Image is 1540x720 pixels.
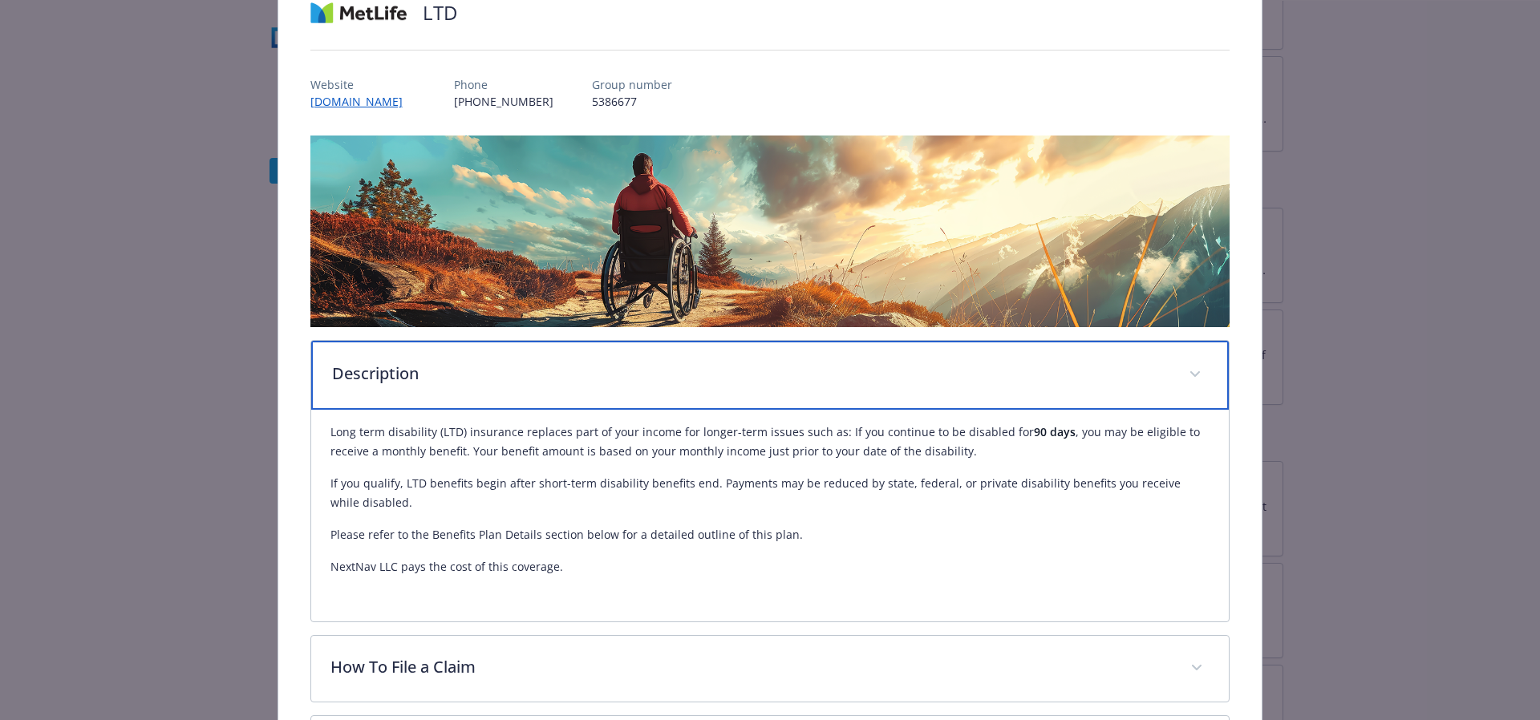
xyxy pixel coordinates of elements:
[311,410,1230,621] div: Description
[332,362,1170,386] p: Description
[310,136,1230,327] img: banner
[330,474,1210,512] p: If you qualify, LTD benefits begin after short-term disability benefits end. Payments may be redu...
[310,76,415,93] p: Website
[454,76,553,93] p: Phone
[310,94,415,109] a: [DOMAIN_NAME]
[330,655,1172,679] p: How To File a Claim
[592,76,672,93] p: Group number
[454,93,553,110] p: [PHONE_NUMBER]
[311,636,1230,702] div: How To File a Claim
[330,423,1210,461] p: Long term disability (LTD) insurance replaces part of your income for longer-term issues such as:...
[330,525,1210,544] p: Please refer to the Benefits Plan Details section below for a detailed outline of this plan.
[311,341,1230,410] div: Description
[1034,424,1076,439] strong: 90 days
[592,93,672,110] p: 5386677
[330,557,1210,576] p: NextNav LLC pays the cost of this coverage.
